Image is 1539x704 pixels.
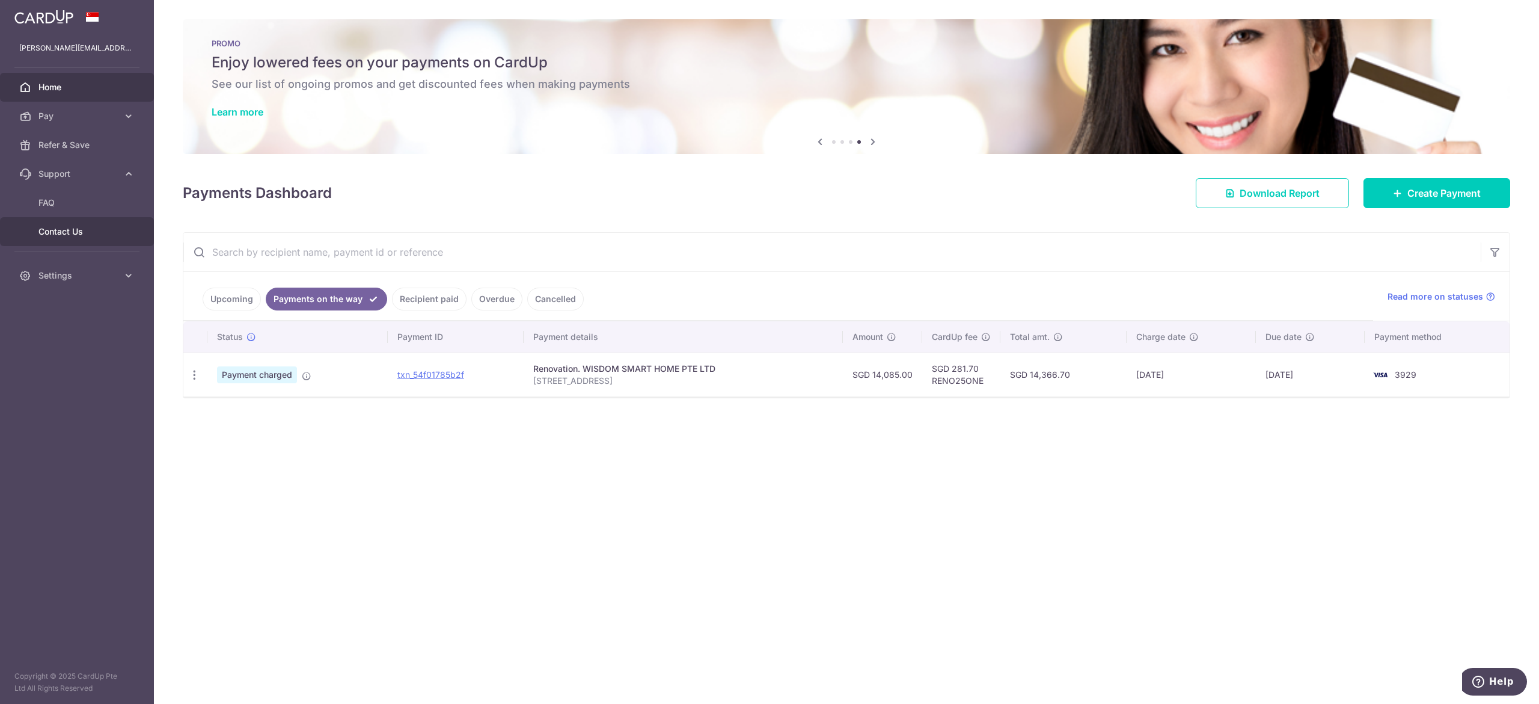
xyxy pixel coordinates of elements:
td: [DATE] [1127,353,1256,397]
td: SGD 14,085.00 [843,353,922,397]
th: Payment method [1365,321,1510,353]
p: [STREET_ADDRESS] [533,375,833,387]
td: SGD 14,366.70 [1000,353,1126,397]
a: Learn more [212,106,263,118]
span: Create Payment [1407,186,1481,200]
span: Status [217,331,243,343]
a: Read more on statuses [1388,291,1495,303]
span: Contact Us [38,226,118,238]
th: Payment ID [388,321,524,353]
td: SGD 281.70 RENO25ONE [922,353,1000,397]
a: Upcoming [203,288,261,310]
span: CardUp fee [932,331,978,343]
img: Latest Promos banner [183,19,1510,154]
img: Bank Card [1368,368,1392,382]
img: CardUp [14,10,73,24]
span: 3929 [1395,369,1416,380]
input: Search by recipient name, payment id or reference [183,233,1481,271]
div: Renovation. WISDOM SMART HOME PTE LTD [533,363,833,375]
h5: Enjoy lowered fees on your payments on CardUp [212,53,1481,72]
span: Refer & Save [38,139,118,151]
a: Overdue [471,288,522,310]
p: [PERSON_NAME][EMAIL_ADDRESS][DOMAIN_NAME] [19,42,135,54]
a: Recipient paid [392,288,467,310]
iframe: Opens a widget where you can find more information [1462,668,1527,698]
a: Create Payment [1363,178,1510,208]
span: Total amt. [1010,331,1050,343]
span: Read more on statuses [1388,291,1483,303]
span: Due date [1265,331,1302,343]
td: [DATE] [1256,353,1365,397]
span: Settings [38,270,118,282]
span: Home [38,81,118,93]
span: FAQ [38,197,118,209]
a: Cancelled [527,288,584,310]
h4: Payments Dashboard [183,182,332,204]
span: Download Report [1240,186,1320,200]
th: Payment details [524,321,843,353]
a: Payments on the way [266,288,387,310]
span: Amount [852,331,883,343]
a: txn_54f01785b2f [397,369,464,380]
a: Download Report [1196,178,1349,208]
span: Charge date [1136,331,1186,343]
p: PROMO [212,39,1481,48]
span: Support [38,168,118,180]
h6: See our list of ongoing promos and get discounted fees when making payments [212,77,1481,91]
span: Payment charged [217,366,297,383]
span: Pay [38,110,118,122]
